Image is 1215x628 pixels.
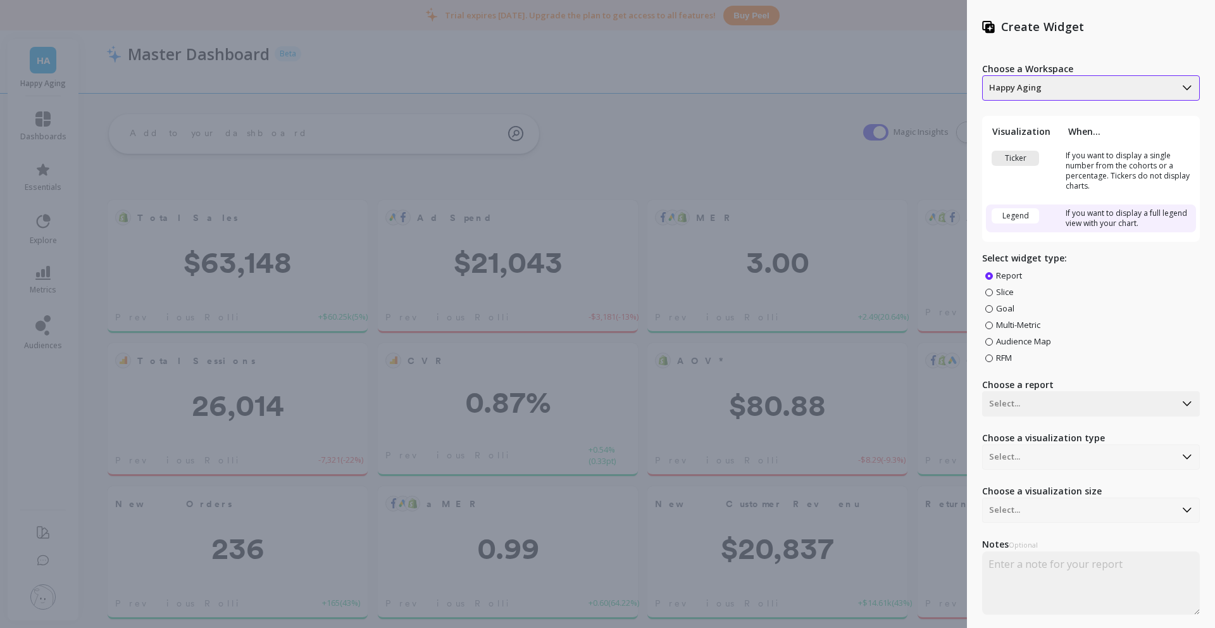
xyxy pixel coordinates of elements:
[1062,147,1196,195] td: If you want to display a single number from the cohorts or a percentage. Tickers do not display c...
[996,303,1014,314] span: Goal
[986,125,1062,137] th: Visualization
[996,319,1040,330] span: Multi-Metric
[982,538,1200,551] label: Notes
[996,352,1012,363] span: RFM
[996,336,1051,347] span: Audience Map
[982,432,1200,444] label: Choose a visualization type
[982,379,1200,391] label: Choose a report
[982,252,1200,265] p: Select widget type:
[1062,204,1196,232] td: If you want to display a full legend view with your chart.
[992,151,1039,166] div: Ticker
[982,63,1200,75] label: Choose a Workspace
[982,485,1200,498] label: Choose a visualization size
[1062,125,1196,137] th: When...
[1001,19,1084,35] p: Create Widget
[992,208,1039,223] div: Legend
[1009,540,1038,549] span: Optional
[996,286,1014,298] span: Slice
[996,270,1022,281] span: Report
